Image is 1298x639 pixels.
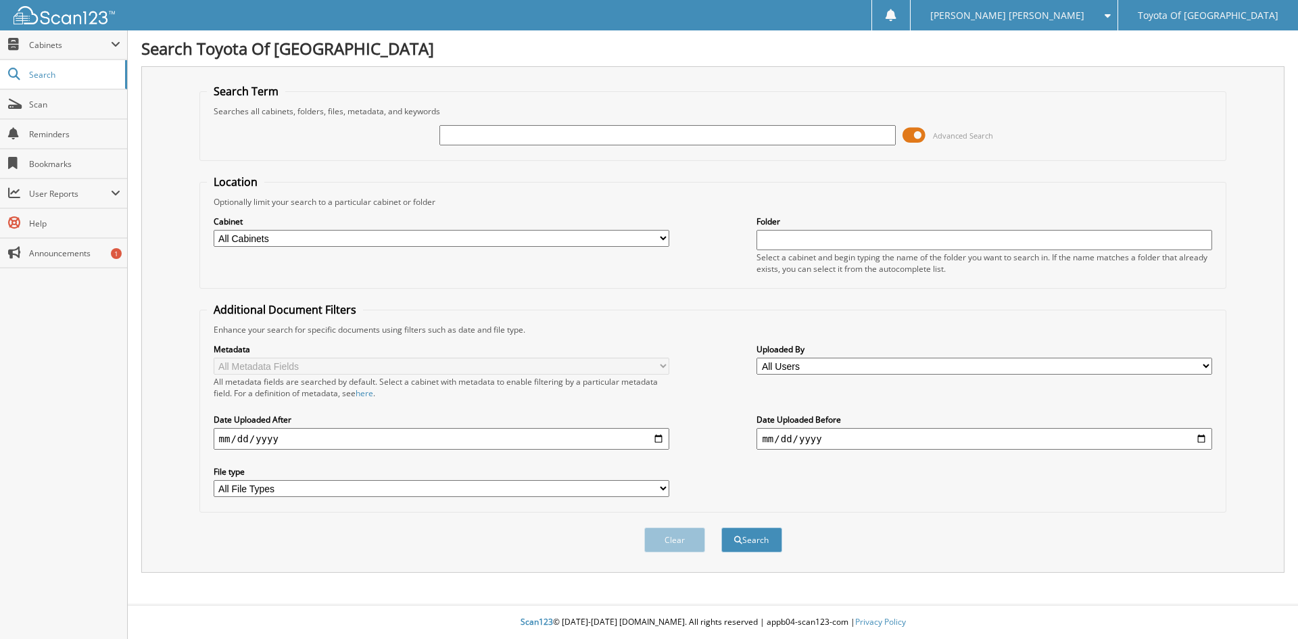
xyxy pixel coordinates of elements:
[721,527,782,552] button: Search
[111,248,122,259] div: 1
[207,324,1220,335] div: Enhance your search for specific documents using filters such as date and file type.
[214,466,669,477] label: File type
[756,344,1212,355] label: Uploaded By
[29,39,111,51] span: Cabinets
[207,196,1220,208] div: Optionally limit your search to a particular cabinet or folder
[855,616,906,628] a: Privacy Policy
[29,128,120,140] span: Reminders
[29,99,120,110] span: Scan
[1138,11,1278,20] span: Toyota Of [GEOGRAPHIC_DATA]
[756,414,1212,425] label: Date Uploaded Before
[214,216,669,227] label: Cabinet
[128,606,1298,639] div: © [DATE]-[DATE] [DOMAIN_NAME]. All rights reserved | appb04-scan123-com |
[207,105,1220,117] div: Searches all cabinets, folders, files, metadata, and keywords
[214,414,669,425] label: Date Uploaded After
[29,218,120,229] span: Help
[14,6,115,24] img: scan123-logo-white.svg
[521,616,553,628] span: Scan123
[207,84,285,99] legend: Search Term
[933,131,993,141] span: Advanced Search
[29,188,111,199] span: User Reports
[29,69,118,80] span: Search
[756,428,1212,450] input: end
[214,344,669,355] label: Metadata
[356,387,373,399] a: here
[29,247,120,259] span: Announcements
[214,428,669,450] input: start
[29,158,120,170] span: Bookmarks
[207,174,264,189] legend: Location
[930,11,1084,20] span: [PERSON_NAME] [PERSON_NAME]
[756,252,1212,275] div: Select a cabinet and begin typing the name of the folder you want to search in. If the name match...
[644,527,705,552] button: Clear
[214,376,669,399] div: All metadata fields are searched by default. Select a cabinet with metadata to enable filtering b...
[756,216,1212,227] label: Folder
[141,37,1284,60] h1: Search Toyota Of [GEOGRAPHIC_DATA]
[207,302,363,317] legend: Additional Document Filters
